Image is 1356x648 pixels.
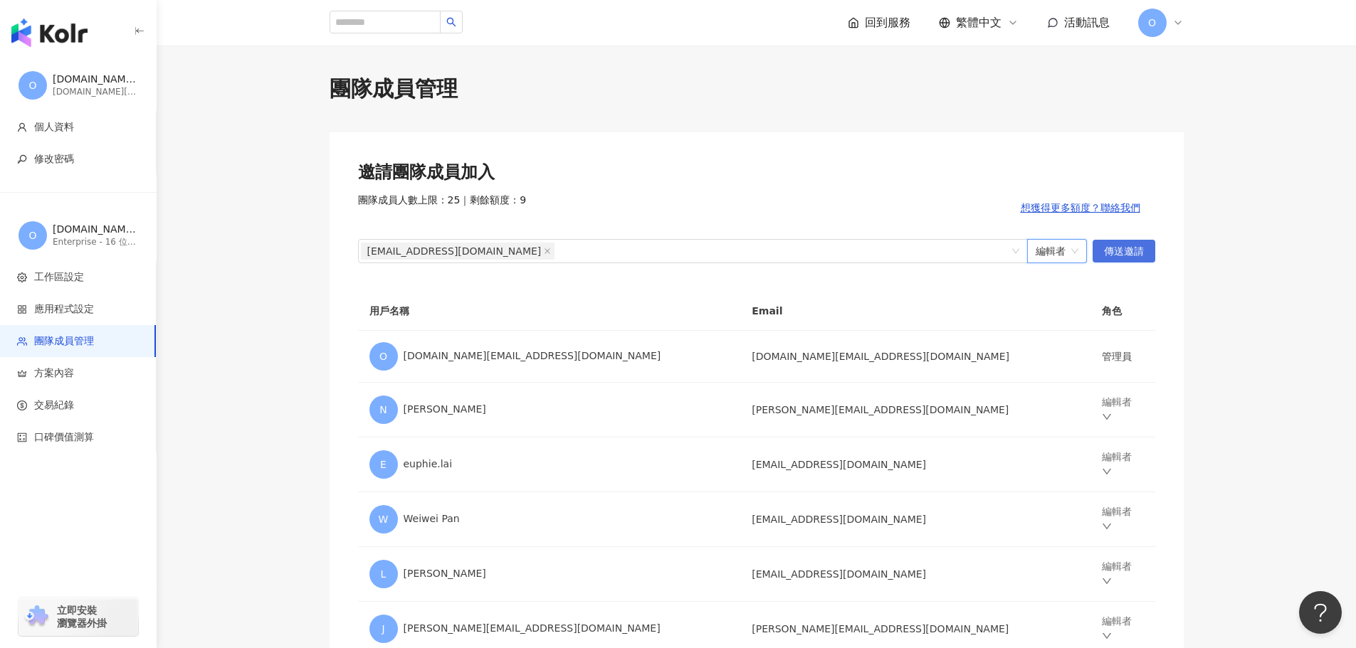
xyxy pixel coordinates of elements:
div: [DOMAIN_NAME][EMAIL_ADDRESS][DOMAIN_NAME] 的工作區 [53,223,138,237]
span: dollar [17,400,27,410]
span: O [1148,15,1156,31]
span: elma.liu@omc.com [361,243,555,260]
span: 編輯者 [1036,240,1078,262]
a: 編輯者 [1102,506,1132,533]
span: J [382,621,384,637]
span: search [446,17,456,27]
iframe: Help Scout Beacon - Open [1299,591,1342,634]
span: user [17,122,27,132]
span: E [380,457,387,472]
span: close [544,248,551,255]
span: down [1102,631,1112,641]
td: 管理員 [1090,331,1155,383]
span: 團隊成員管理 [34,334,94,349]
div: [PERSON_NAME][EMAIL_ADDRESS][DOMAIN_NAME] [369,615,730,643]
div: [PERSON_NAME] [369,560,730,588]
div: euphie.lai [369,450,730,479]
span: 修改密碼 [34,152,74,166]
th: 角色 [1090,292,1155,331]
span: 方案內容 [34,366,74,381]
div: [PERSON_NAME] [369,395,730,424]
span: L [381,566,387,582]
span: 應用程式設定 [34,302,94,317]
span: 口碑價值測算 [34,430,94,445]
button: 傳送邀請 [1093,240,1155,262]
th: Email [740,292,1090,331]
span: down [1102,467,1112,477]
td: [DOMAIN_NAME][EMAIL_ADDRESS][DOMAIN_NAME] [740,331,1090,383]
div: Weiwei Pan [369,505,730,533]
div: [DOMAIN_NAME][EMAIL_ADDRESS][DOMAIN_NAME] [369,342,730,371]
a: 編輯者 [1102,561,1132,588]
span: O [28,228,36,243]
div: Enterprise - 16 位成員 [53,236,138,248]
div: 團隊成員管理 [330,74,1184,104]
span: 傳送邀請 [1104,240,1144,263]
a: chrome extension立即安裝 瀏覽器外掛 [19,597,138,636]
span: N [379,402,387,418]
span: 活動訊息 [1064,16,1110,29]
span: calculator [17,432,27,442]
span: 個人資料 [34,120,74,134]
td: [EMAIL_ADDRESS][DOMAIN_NAME] [740,437,1090,492]
span: down [1102,412,1112,422]
div: [DOMAIN_NAME][EMAIL_ADDRESS][DOMAIN_NAME] [53,73,138,87]
img: logo [11,18,88,47]
img: chrome extension [23,605,51,628]
td: [EMAIL_ADDRESS][DOMAIN_NAME] [740,492,1090,547]
span: 立即安裝 瀏覽器外掛 [57,604,107,630]
span: O [28,78,36,93]
span: 團隊成員人數上限：25 ｜ 剩餘額度：9 [358,193,527,222]
div: 邀請團隊成員加入 [358,161,1155,185]
span: W [379,511,389,527]
td: [EMAIL_ADDRESS][DOMAIN_NAME] [740,547,1090,602]
a: 回到服務 [848,15,910,31]
span: O [379,349,387,364]
span: 工作區設定 [34,270,84,285]
div: [DOMAIN_NAME][EMAIL_ADDRESS][DOMAIN_NAME] [53,86,138,98]
a: 編輯者 [1102,451,1132,478]
span: key [17,154,27,164]
a: 編輯者 [1102,396,1132,423]
span: 回到服務 [865,15,910,31]
th: 用戶名稱 [358,292,741,331]
span: 想獲得更多額度？聯絡我們 [1021,202,1140,213]
span: 繁體中文 [956,15,1002,31]
span: down [1102,576,1112,586]
span: appstore [17,304,27,314]
td: [PERSON_NAME][EMAIL_ADDRESS][DOMAIN_NAME] [740,383,1090,437]
span: 交易紀錄 [34,398,74,413]
button: 想獲得更多額度？聯絡我們 [1006,193,1155,222]
span: [EMAIL_ADDRESS][DOMAIN_NAME] [367,243,542,259]
span: down [1102,521,1112,531]
a: 編輯者 [1102,615,1132,642]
